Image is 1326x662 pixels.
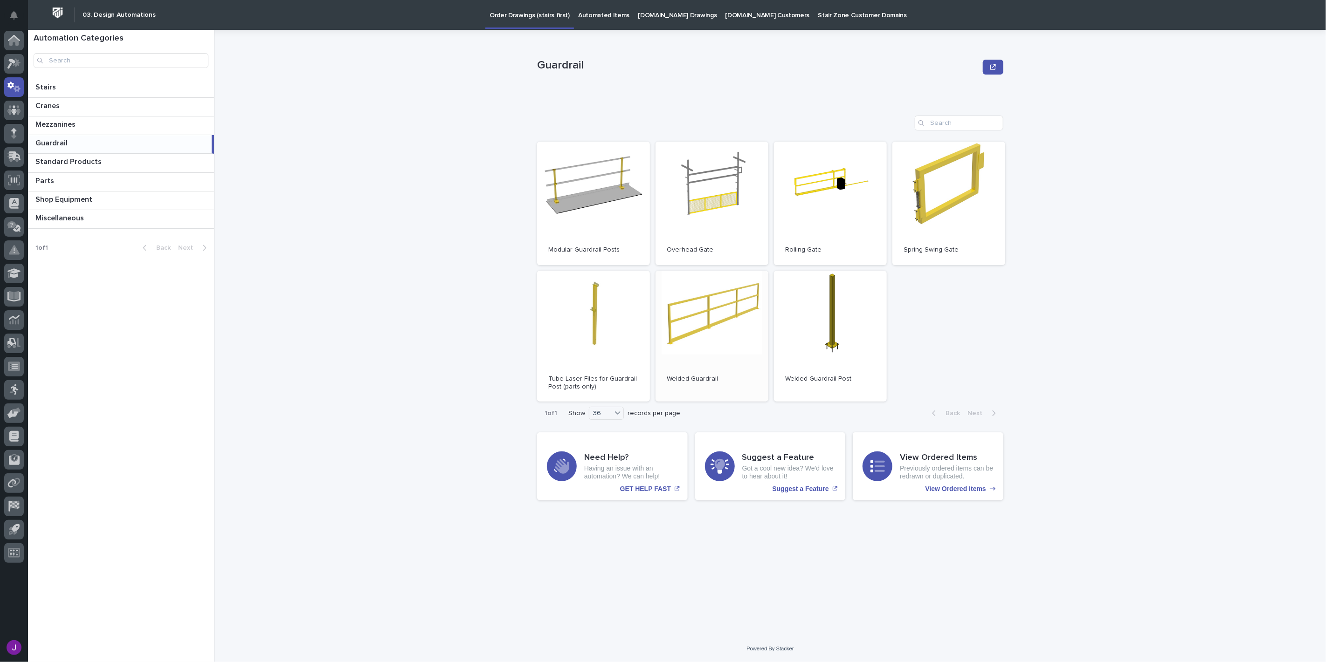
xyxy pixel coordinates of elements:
div: 36 [589,409,612,418]
a: Welded Guardrail [656,271,768,402]
h3: Need Help? [584,453,678,463]
p: Welded Guardrail Post [785,375,876,383]
a: GuardrailGuardrail [28,135,214,154]
p: Welded Guardrail [667,375,757,383]
p: Spring Swing Gate [904,246,994,254]
a: Modular Guardrail Posts [537,142,650,265]
p: 1 of 1 [28,237,55,259]
p: Miscellaneous [35,212,86,223]
p: 1 of 1 [537,402,565,425]
a: Spring Swing Gate [892,142,1005,265]
h1: Automation Categories [34,34,208,44]
a: CranesCranes [28,98,214,116]
p: Parts [35,175,56,185]
button: Notifications [4,6,24,25]
p: records per page [628,409,680,417]
a: Tube Laser Files for Guardrail Post (parts only) [537,271,650,402]
p: Overhead Gate [667,246,757,254]
button: Back [925,409,964,417]
p: View Ordered Items [925,485,986,493]
p: Guardrail [537,59,979,72]
h3: Suggest a Feature [742,453,836,463]
a: MezzaninesMezzanines [28,116,214,135]
p: Tube Laser Files for Guardrail Post (parts only) [548,375,639,391]
p: Suggest a Feature [772,485,829,493]
p: Cranes [35,100,62,110]
button: Back [135,244,174,252]
p: Got a cool new idea? We'd love to hear about it! [742,464,836,480]
button: Next [174,244,214,252]
a: Shop EquipmentShop Equipment [28,191,214,210]
p: Rolling Gate [785,246,876,254]
button: Next [964,409,1003,417]
p: Having an issue with an automation? We can help! [584,464,678,480]
a: StairsStairs [28,79,214,98]
span: Next [967,410,988,416]
a: PartsParts [28,173,214,191]
span: Back [151,245,171,251]
a: MiscellaneousMiscellaneous [28,210,214,229]
input: Search [34,53,208,68]
p: GET HELP FAST [620,485,671,493]
h3: View Ordered Items [900,453,994,463]
h2: 03. Design Automations [83,11,156,19]
a: Powered By Stacker [746,646,794,651]
a: Suggest a Feature [695,432,846,500]
p: Modular Guardrail Posts [548,246,639,254]
p: Mezzanines [35,118,77,129]
a: GET HELP FAST [537,432,688,500]
p: Guardrail [35,137,69,148]
p: Standard Products [35,156,104,166]
p: Show [568,409,585,417]
input: Search [915,116,1003,130]
button: users-avatar [4,638,24,657]
p: Previously ordered items can be redrawn or duplicated. [900,464,994,480]
span: Next [178,245,199,251]
span: Back [940,410,960,416]
p: Stairs [35,81,58,92]
a: Standard ProductsStandard Products [28,154,214,172]
a: Rolling Gate [774,142,887,265]
a: View Ordered Items [853,432,1003,500]
img: Workspace Logo [49,4,66,21]
p: Shop Equipment [35,193,94,204]
div: Notifications [12,11,24,26]
a: Welded Guardrail Post [774,271,887,402]
a: Overhead Gate [656,142,768,265]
